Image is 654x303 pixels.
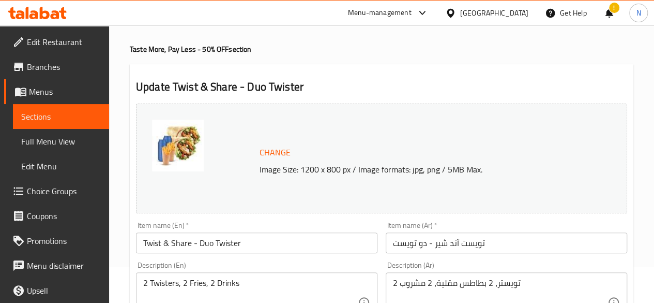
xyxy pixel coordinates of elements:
a: Branches [4,54,109,79]
span: Coupons [27,210,101,222]
div: Menu-management [348,7,412,19]
a: Choice Groups [4,179,109,204]
span: Change [260,145,291,160]
h2: Update Twist & Share - Duo Twister [136,79,627,95]
span: Edit Restaurant [27,36,101,48]
a: Edit Restaurant [4,30,109,54]
span: Edit Menu [21,160,101,172]
h4: Taste More, Pay Less - 50% OFF section [130,44,633,54]
a: Sections [13,104,109,129]
span: Menus [29,85,101,98]
span: Sections [21,110,101,123]
input: Enter name Ar [386,233,627,253]
p: Image Size: 1200 x 800 px / Image formats: jpg, png / 5MB Max. [255,163,600,176]
span: Full Menu View [21,135,101,148]
span: N [636,7,641,19]
a: Promotions [4,228,109,253]
span: Branches [27,61,101,73]
a: Edit Menu [13,154,109,179]
a: Menu disclaimer [4,253,109,278]
input: Enter name En [136,233,377,253]
a: Menus [4,79,109,104]
span: Choice Groups [27,185,101,197]
a: Upsell [4,278,109,303]
button: Change [255,142,295,163]
a: Full Menu View [13,129,109,154]
a: Coupons [4,204,109,228]
span: Menu disclaimer [27,259,101,272]
span: Promotions [27,235,101,247]
img: Twist__Share__Duo_Twister638862782450053693.jpg [152,120,204,171]
div: [GEOGRAPHIC_DATA] [460,7,528,19]
span: Upsell [27,284,101,297]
